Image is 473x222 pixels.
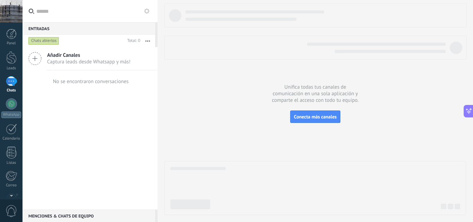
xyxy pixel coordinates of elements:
button: Más [140,35,155,47]
span: Captura leads desde Whatsapp y más! [47,59,131,65]
button: Conecta más canales [290,110,340,123]
div: Leads [1,66,21,71]
div: Chats [1,88,21,93]
div: Correo [1,183,21,188]
div: Listas [1,161,21,165]
div: Calendario [1,136,21,141]
div: Menciones & Chats de equipo [23,210,155,222]
span: Conecta más canales [294,114,337,120]
div: Total: 0 [125,37,140,44]
div: WhatsApp [1,112,21,118]
div: Chats abiertos [28,37,59,45]
span: Añadir Canales [47,52,131,59]
div: No se encontraron conversaciones [53,78,129,85]
div: Panel [1,41,21,46]
div: Entradas [23,22,155,35]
